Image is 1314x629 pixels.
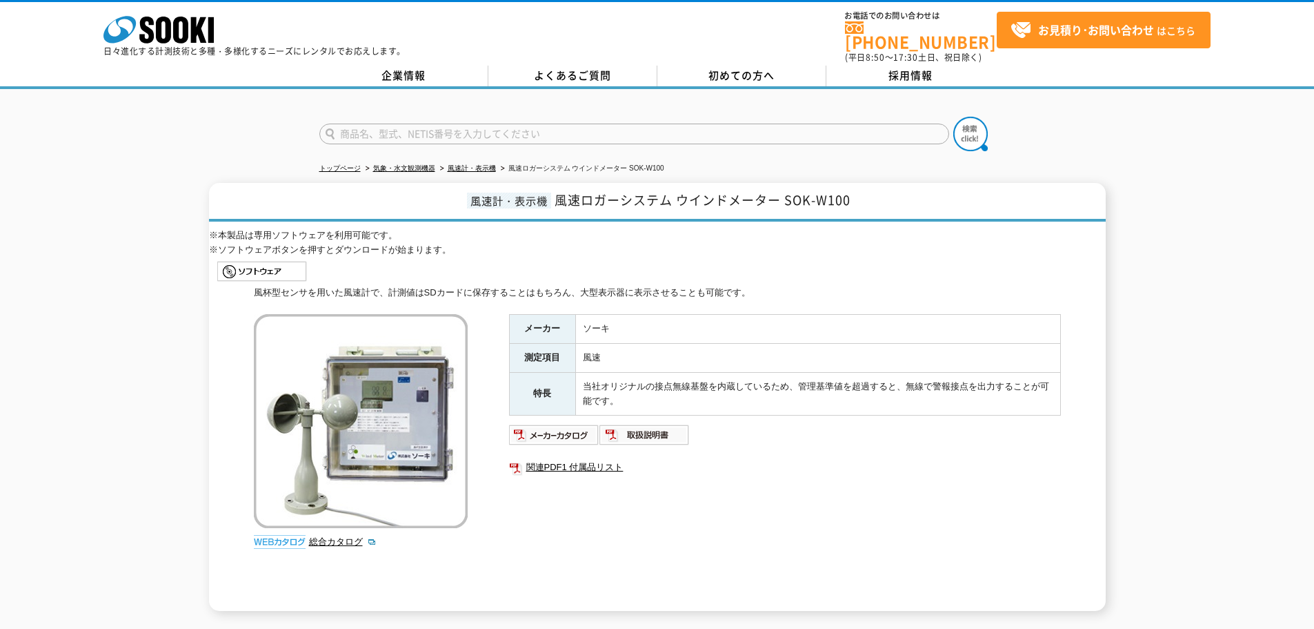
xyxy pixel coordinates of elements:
[509,424,599,446] img: メーカーカタログ
[103,47,406,55] p: 日々進化する計測技術と多種・多様化するニーズにレンタルでお応えします。
[599,434,690,444] a: 取扱説明書
[217,260,308,282] img: sidemenu_btn_software_pc.gif
[657,66,826,86] a: 初めての方へ
[467,193,551,209] span: 風速計・表示機
[209,243,1106,258] p: ※ソフトウェアボタンを押すとダウンロードが始まります。
[555,191,850,209] span: 風速ロガーシステム ウインドメーター SOK-W100
[488,66,657,86] a: よくあるご質問
[845,21,997,50] a: [PHONE_NUMBER]
[575,344,1060,373] td: 風速
[509,458,1061,476] a: 関連PDF1 付属品リスト
[209,229,1106,243] p: ※本製品は専用ソフトウェアを利用可能です。
[997,12,1211,48] a: お見積り･お問い合わせはこちら
[826,66,995,86] a: 採用情報
[575,315,1060,344] td: ソーキ
[575,372,1060,416] td: 当社オリジナルの接点無線基盤を内蔵しているため、管理基準値を超過すると、無線で警報接点を出力することが可能です。
[373,164,435,172] a: 気象・水文観測機器
[498,162,664,176] li: 風速ロガーシステム ウインドメーター SOK-W100
[845,51,982,64] span: (平日 ～ 土日、祝日除く)
[866,51,885,64] span: 8:50
[509,434,599,444] a: メーカーカタログ
[893,51,918,64] span: 17:30
[254,535,306,549] img: webカタログ
[319,124,949,144] input: 商品名、型式、NETIS番号を入力してください
[1011,20,1195,41] span: はこちら
[319,164,361,172] a: トップページ
[319,66,488,86] a: 企業情報
[448,164,496,172] a: 風速計・表示機
[845,12,997,20] span: お電話でのお問い合わせは
[254,286,1061,300] div: 風杯型センサを用いた風速計で、計測値はSDカードに保存することはもちろん、大型表示器に表示させることも可能です。
[953,117,988,151] img: btn_search.png
[309,536,377,547] a: 総合カタログ
[509,315,575,344] th: メーカー
[1038,21,1154,38] strong: お見積り･お問い合わせ
[599,424,690,446] img: 取扱説明書
[708,68,775,83] span: 初めての方へ
[254,314,468,528] img: 風速ロガーシステム ウインドメーター SOK-W100
[509,372,575,416] th: 特長
[509,344,575,373] th: 測定項目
